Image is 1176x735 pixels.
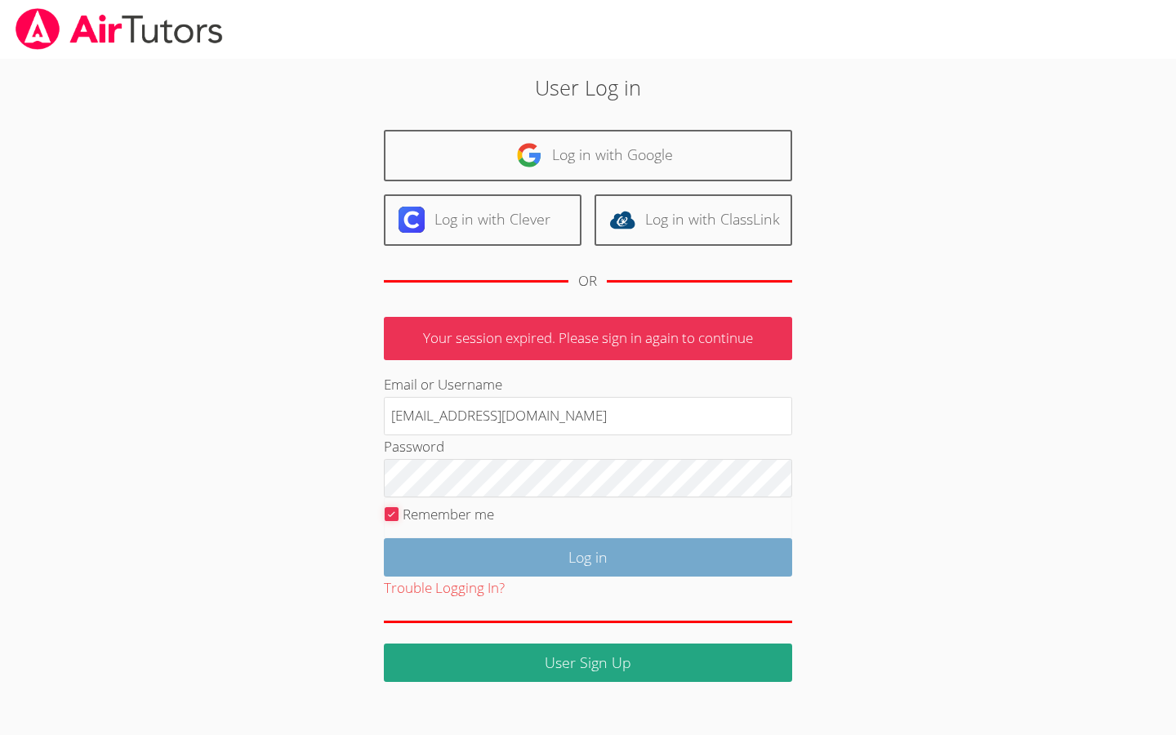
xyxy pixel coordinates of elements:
[14,8,225,50] img: airtutors_banner-c4298cdbf04f3fff15de1276eac7730deb9818008684d7c2e4769d2f7ddbe033.png
[399,207,425,233] img: clever-logo-6eab21bc6e7a338710f1a6ff85c0baf02591cd810cc4098c63d3a4b26e2feb20.svg
[384,538,792,577] input: Log in
[516,142,542,168] img: google-logo-50288ca7cdecda66e5e0955fdab243c47b7ad437acaf1139b6f446037453330a.svg
[578,269,597,293] div: OR
[595,194,792,246] a: Log in with ClassLink
[403,505,494,523] label: Remember me
[384,194,581,246] a: Log in with Clever
[609,207,635,233] img: classlink-logo-d6bb404cc1216ec64c9a2012d9dc4662098be43eaf13dc465df04b49fa7ab582.svg
[270,72,906,103] h2: User Log in
[384,644,792,682] a: User Sign Up
[384,317,792,360] p: Your session expired. Please sign in again to continue
[384,577,505,600] button: Trouble Logging In?
[384,437,444,456] label: Password
[384,130,792,181] a: Log in with Google
[384,375,502,394] label: Email or Username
